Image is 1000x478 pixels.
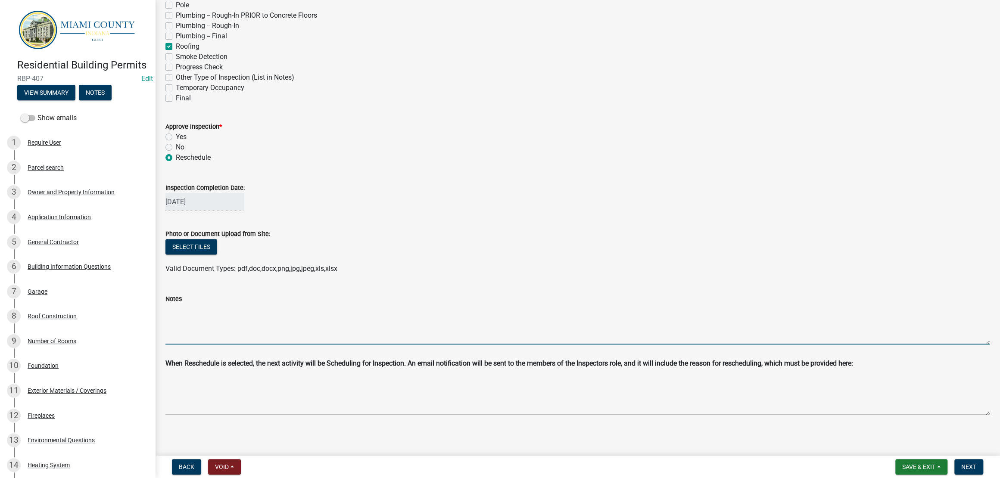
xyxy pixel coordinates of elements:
label: Reschedule [176,152,211,163]
input: mm/dd/yyyy [165,193,244,211]
div: Garage [28,289,47,295]
label: Smoke Detection [176,52,227,62]
div: Number of Rooms [28,338,76,344]
span: Save & Exit [902,463,935,470]
textarea: Reschedule Reason [165,372,990,415]
img: Miami County, Indiana [17,9,141,50]
div: Require User [28,140,61,146]
div: Fireplaces [28,413,55,419]
label: Plumbing -- Rough-In PRIOR to Concrete Floors [176,10,317,21]
div: 4 [7,210,21,224]
div: Foundation [28,363,59,369]
label: Temporary Occupancy [176,83,244,93]
label: Show emails [21,113,77,123]
div: 14 [7,458,21,472]
span: Next [961,463,976,470]
label: Plumbing -- Final [176,31,227,41]
button: Save & Exit [895,459,947,475]
label: Yes [176,132,187,142]
label: Plumbing -- Rough-In [176,21,239,31]
label: No [176,142,184,152]
label: Notes [165,296,182,302]
div: 8 [7,309,21,323]
div: 13 [7,433,21,447]
div: 7 [7,285,21,298]
div: General Contractor [28,239,79,245]
div: 2 [7,161,21,174]
label: Roofing [176,41,199,52]
div: Heating System [28,462,70,468]
wm-modal-confirm: Edit Application Number [141,74,153,83]
label: Progress Check [176,62,223,72]
button: Back [172,459,201,475]
span: RBP-407 [17,74,138,83]
label: Other Type of Inspection (List in Notes) [176,72,294,83]
span: Void [215,463,229,470]
span: Back [179,463,194,470]
a: Edit [141,74,153,83]
span: Valid Document Types: pdf,doc,docx,png,jpg,jpeg,xls,xlsx [165,264,337,273]
div: Parcel search [28,165,64,171]
label: Photo or Document Upload from Site: [165,231,270,237]
wm-modal-confirm: Summary [17,90,75,97]
div: 11 [7,384,21,397]
div: 5 [7,235,21,249]
div: 10 [7,359,21,372]
wm-modal-confirm: Notes [79,90,112,97]
div: 3 [7,185,21,199]
label: Approve Inspection [165,124,222,130]
button: Notes [79,85,112,100]
div: 12 [7,409,21,422]
div: Building Information Questions [28,264,111,270]
button: Next [954,459,983,475]
div: Owner and Property Information [28,189,115,195]
label: Final [176,93,191,103]
div: 9 [7,334,21,348]
h4: Residential Building Permits [17,59,148,71]
div: 6 [7,260,21,273]
div: Roof Construction [28,313,77,319]
button: Select files [165,239,217,255]
div: Environmental Questions [28,437,95,443]
label: Inspection Completion Date: [165,185,245,191]
div: Application Information [28,214,91,220]
div: 1 [7,136,21,149]
strong: When Reschedule is selected, the next activity will be Scheduling for Inspection. An email notifi... [165,359,853,367]
button: View Summary [17,85,75,100]
button: Void [208,459,241,475]
div: Exterior Materials / Coverings [28,388,106,394]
